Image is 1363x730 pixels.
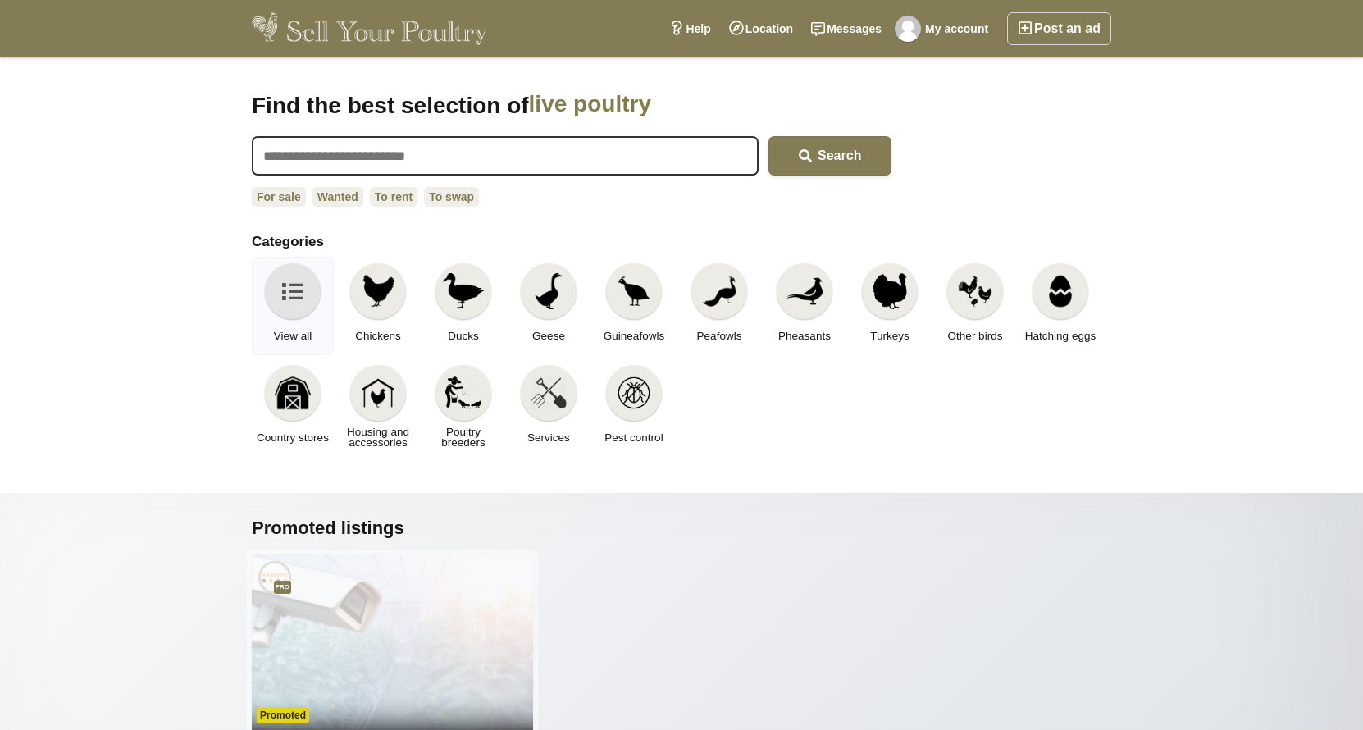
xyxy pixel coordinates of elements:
[802,12,891,45] a: Messages
[252,12,487,45] img: Sell Your Poultry
[895,16,921,42] img: Original-Hatching*eggs*uk
[891,12,997,45] a: My account
[274,331,312,341] span: View all
[252,234,1111,250] h2: Categories
[531,273,567,309] img: Geese
[360,375,396,411] img: Housing and accessories
[337,257,419,355] a: Chickens Chickens
[508,358,590,457] a: Services Services
[593,358,675,457] a: Pest control Pest control
[678,257,760,355] a: Peafowls Peafowls
[258,561,291,594] img: AKomm
[422,358,504,457] a: Poultry breeders Poultry breeders
[532,331,565,341] span: Geese
[342,427,414,448] span: Housing and accessories
[355,331,401,341] span: Chickens
[274,581,291,594] span: Professional member
[448,331,479,341] span: Ducks
[531,375,567,411] img: Services
[768,136,891,176] button: Search
[252,187,306,207] a: For sale
[252,90,891,120] h1: Find the best selection of
[934,257,1016,355] a: Other birds Other birds
[252,257,334,355] a: View all
[616,273,652,309] img: Guineafowls
[593,257,675,355] a: Guineafowls Guineafowls
[720,12,802,45] a: Location
[697,331,742,341] span: Peafowls
[275,375,311,411] img: Country stores
[604,331,664,341] span: Guineafowls
[818,148,861,162] span: Search
[508,257,590,355] a: Geese Geese
[764,257,846,355] a: Pheasants Pheasants
[337,358,419,457] a: Housing and accessories Housing and accessories
[257,432,329,443] span: Country stores
[616,375,652,411] img: Pest control
[849,257,931,355] a: Turkeys Turkeys
[604,432,663,443] span: Pest control
[257,707,309,723] span: Promoted
[1007,12,1111,45] a: Post an ad
[1025,331,1096,341] span: Hatching eggs
[370,187,417,207] a: To rent
[252,358,334,457] a: Country stores Country stores
[786,273,823,309] img: Pheasants
[252,518,1111,539] h2: Promoted listings
[443,273,484,309] img: Ducks
[957,273,993,309] img: Other birds
[445,375,481,411] img: Poultry breeders
[870,331,909,341] span: Turkeys
[778,331,831,341] span: Pheasants
[422,257,504,355] a: Ducks Ducks
[258,561,291,594] a: Pro
[424,187,479,207] a: To swap
[360,273,396,309] img: Chickens
[1042,273,1078,309] img: Hatching eggs
[660,12,719,45] a: Help
[1019,257,1101,355] a: Hatching eggs Hatching eggs
[312,187,363,207] a: Wanted
[872,273,908,309] img: Turkeys
[529,90,804,120] span: live poultry
[427,427,499,448] span: Poultry breeders
[701,273,737,309] img: Peafowls
[948,331,1003,341] span: Other birds
[527,432,570,443] span: Services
